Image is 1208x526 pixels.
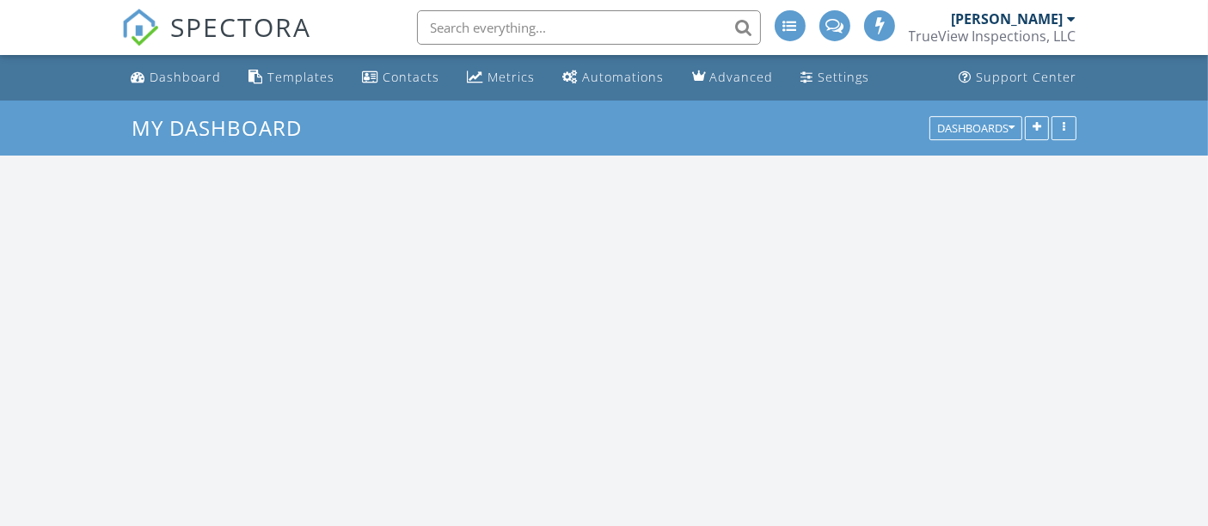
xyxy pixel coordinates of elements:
input: Search everything... [417,10,761,45]
div: [PERSON_NAME] [952,10,1064,28]
div: Automations [583,69,665,85]
div: Contacts [383,69,440,85]
div: Dashboard [150,69,222,85]
a: Templates [242,62,342,94]
button: Dashboards [929,116,1022,140]
div: Metrics [488,69,536,85]
a: SPECTORA [121,23,312,59]
a: Contacts [356,62,447,94]
div: Advanced [710,69,774,85]
a: Support Center [953,62,1084,94]
div: Templates [268,69,335,85]
a: Automations (Advanced) [556,62,671,94]
div: Settings [819,69,870,85]
img: The Best Home Inspection Software - Spectora [121,9,159,46]
div: TrueView Inspections, LLC [909,28,1076,45]
div: Support Center [977,69,1077,85]
a: Settings [794,62,877,94]
div: Dashboards [937,122,1015,134]
span: SPECTORA [171,9,312,45]
a: Metrics [461,62,543,94]
a: Dashboard [125,62,229,94]
a: My Dashboard [132,113,316,142]
a: Advanced [685,62,781,94]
